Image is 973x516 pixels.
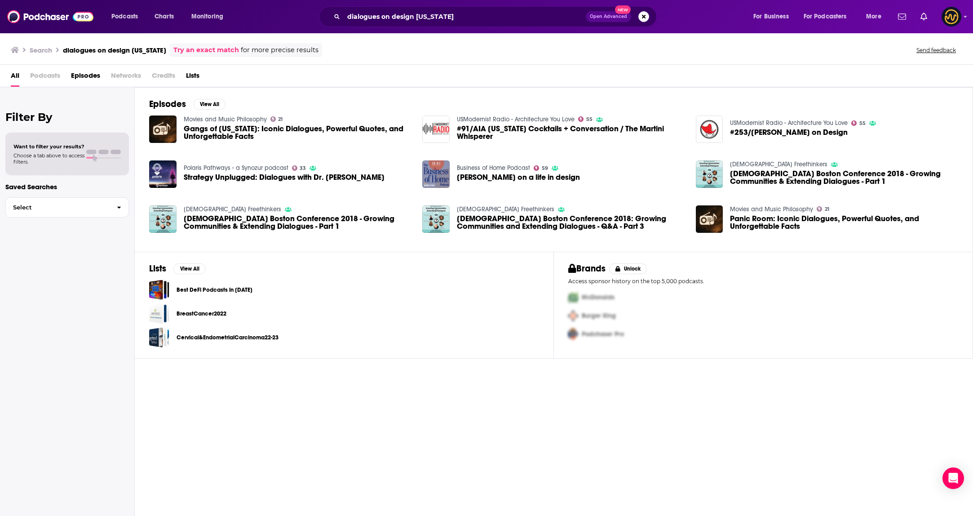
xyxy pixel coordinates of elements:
[327,6,665,27] div: Search podcasts, credits, & more...
[13,152,84,165] span: Choose a tab above to access filters.
[184,125,412,140] span: Gangs of [US_STATE]: Iconic Dialogues, Powerful Quotes, and Unforgettable Facts
[149,263,206,274] a: ListsView All
[825,207,829,211] span: 21
[859,121,866,125] span: 55
[155,10,174,23] span: Charts
[5,111,129,124] h2: Filter By
[696,205,723,233] img: Panic Room: Iconic Dialogues, Powerful Quotes, and Unforgettable Facts
[292,165,306,171] a: 33
[568,263,606,274] h2: Brands
[149,98,226,110] a: EpisodesView All
[860,9,893,24] button: open menu
[457,173,580,181] span: [PERSON_NAME] on a life in design
[422,116,450,143] a: #91/AIA New York Cocktails + Conversation / The Martini Whisperer
[5,182,129,191] p: Saved Searches
[149,280,169,300] a: Best DeFi Podcasts in 2022
[457,205,554,213] a: Muslimish Freethinkers
[565,288,582,307] img: First Pro Logo
[804,10,847,23] span: For Podcasters
[568,278,958,285] p: Access sponsor history on the top 5,000 podcasts.
[344,9,586,24] input: Search podcasts, credits, & more...
[5,197,129,218] button: Select
[193,99,226,110] button: View All
[184,164,288,172] a: Polaris Pathways - a Synozur podcast
[582,312,616,320] span: Burger King
[534,165,548,171] a: 59
[696,116,723,143] img: #253/Daniella Ohad on Design
[186,68,199,87] a: Lists
[866,10,881,23] span: More
[851,120,866,126] a: 55
[817,206,829,212] a: 21
[457,215,685,230] span: [DEMOGRAPHIC_DATA] Boston Conference 2018: Growing Communities and Extending Dialogues - Q&A - Pa...
[177,285,252,295] a: Best DeFi Podcasts in [DATE]
[30,68,60,87] span: Podcasts
[457,116,575,123] a: USModernist Radio - Architecture You Love
[457,173,580,181] a: David Netto on a life in design
[149,327,169,347] a: Cervical&EndometrialCarcinoma22-23
[730,160,827,168] a: Muslimish Freethinkers
[13,143,84,150] span: Want to filter your results?
[177,333,279,343] a: Cervical&EndometrialCarcinoma22-23
[894,9,910,24] a: Show notifications dropdown
[730,170,958,185] span: [DEMOGRAPHIC_DATA] Boston Conference 2018 - Growing Communities & Extending Dialogues - Part 1
[300,166,306,170] span: 33
[942,7,961,27] button: Show profile menu
[173,263,206,274] button: View All
[582,330,624,338] span: Podchaser Pro
[184,173,385,181] span: Strategy Unplugged: Dialogues with Dr. [PERSON_NAME]
[457,164,530,172] a: Business of Home Podcast
[578,116,593,122] a: 55
[149,160,177,188] img: Strategy Unplugged: Dialogues with Dr. John Hillen
[914,46,959,54] button: Send feedback
[798,9,860,24] button: open menu
[105,9,150,24] button: open menu
[241,45,318,55] span: for more precise results
[149,303,169,324] a: BreastCancer2022
[565,325,582,343] img: Third Pro Logo
[7,8,93,25] img: Podchaser - Follow, Share and Rate Podcasts
[590,14,627,19] span: Open Advanced
[149,9,179,24] a: Charts
[730,205,813,213] a: Movies and Music Philosophy
[149,263,166,274] h2: Lists
[149,116,177,143] img: Gangs of New York: Iconic Dialogues, Powerful Quotes, and Unforgettable Facts
[63,46,166,54] h3: dialogues on design [US_STATE]
[942,467,964,489] div: Open Intercom Messenger
[457,125,685,140] a: #91/AIA New York Cocktails + Conversation / The Martini Whisperer
[173,45,239,55] a: Try an exact match
[184,173,385,181] a: Strategy Unplugged: Dialogues with Dr. John Hillen
[185,9,235,24] button: open menu
[149,205,177,233] img: Muslimish Boston Conference 2018 - Growing Communities & Extending Dialogues - Part 1
[942,7,961,27] span: Logged in as LowerStreet
[6,205,110,210] span: Select
[730,215,958,230] span: Panic Room: Iconic Dialogues, Powerful Quotes, and Unforgettable Facts
[615,5,631,14] span: New
[753,10,789,23] span: For Business
[730,119,848,127] a: USModernist Radio - Architecture You Love
[730,170,958,185] a: Muslimish Boston Conference 2018 - Growing Communities & Extending Dialogues - Part 1
[747,9,800,24] button: open menu
[111,10,138,23] span: Podcasts
[565,307,582,325] img: Second Pro Logo
[270,116,283,122] a: 21
[71,68,100,87] a: Episodes
[609,263,647,274] button: Unlock
[422,205,450,233] img: Muslimish Boston Conference 2018: Growing Communities and Extending Dialogues - Q&A - Part 3
[696,160,723,188] img: Muslimish Boston Conference 2018 - Growing Communities & Extending Dialogues - Part 1
[149,98,186,110] h2: Episodes
[191,10,223,23] span: Monitoring
[422,160,450,188] img: David Netto on a life in design
[942,7,961,27] img: User Profile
